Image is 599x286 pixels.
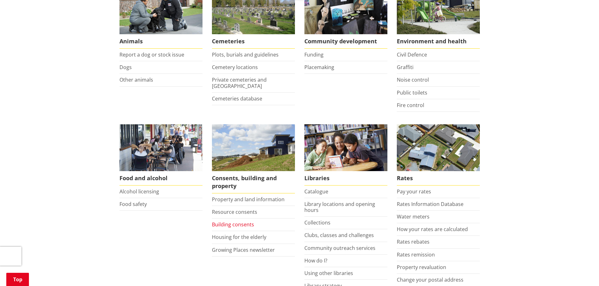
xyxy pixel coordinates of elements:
[304,64,334,71] a: Placemaking
[119,51,184,58] a: Report a dog or stock issue
[119,124,202,171] img: Food and Alcohol in the Waikato
[212,124,295,171] img: Land and property thumbnail
[212,196,285,203] a: Property and land information
[397,201,463,208] a: Rates Information Database
[304,188,328,195] a: Catalogue
[570,260,593,282] iframe: Messenger Launcher
[397,124,480,186] a: Pay your rates online Rates
[212,34,295,49] span: Cemeteries
[304,34,387,49] span: Community development
[397,226,468,233] a: How your rates are calculated
[304,245,375,251] a: Community outreach services
[119,171,202,186] span: Food and alcohol
[304,124,387,186] a: Library membership is free to everyone who lives in the Waikato district. Libraries
[397,64,413,71] a: Graffiti
[397,251,435,258] a: Rates remission
[212,234,266,240] a: Housing for the elderly
[212,51,279,58] a: Plots, burials and guidelines
[119,64,132,71] a: Dogs
[397,34,480,49] span: Environment and health
[119,201,147,208] a: Food safety
[304,232,374,239] a: Clubs, classes and challenges
[304,270,353,277] a: Using other libraries
[397,124,480,171] img: Rates-thumbnail
[119,34,202,49] span: Animals
[397,51,427,58] a: Civil Defence
[397,276,463,283] a: Change your postal address
[212,76,267,89] a: Private cemeteries and [GEOGRAPHIC_DATA]
[397,76,429,83] a: Noise control
[304,171,387,186] span: Libraries
[397,238,430,245] a: Rates rebates
[212,64,258,71] a: Cemetery locations
[397,213,430,220] a: Water meters
[304,51,324,58] a: Funding
[304,219,330,226] a: Collections
[212,221,254,228] a: Building consents
[119,188,159,195] a: Alcohol licensing
[6,273,29,286] a: Top
[397,171,480,186] span: Rates
[212,171,295,193] span: Consents, building and property
[397,89,427,96] a: Public toilets
[119,76,153,83] a: Other animals
[212,124,295,193] a: New Pokeno housing development Consents, building and property
[119,124,202,186] a: Food and Alcohol in the Waikato Food and alcohol
[397,102,424,109] a: Fire control
[212,246,275,253] a: Growing Places newsletter
[304,201,375,213] a: Library locations and opening hours
[304,257,327,264] a: How do I?
[304,124,387,171] img: Waikato District Council libraries
[397,188,431,195] a: Pay your rates
[212,208,257,215] a: Resource consents
[397,264,446,271] a: Property revaluation
[212,95,262,102] a: Cemeteries database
